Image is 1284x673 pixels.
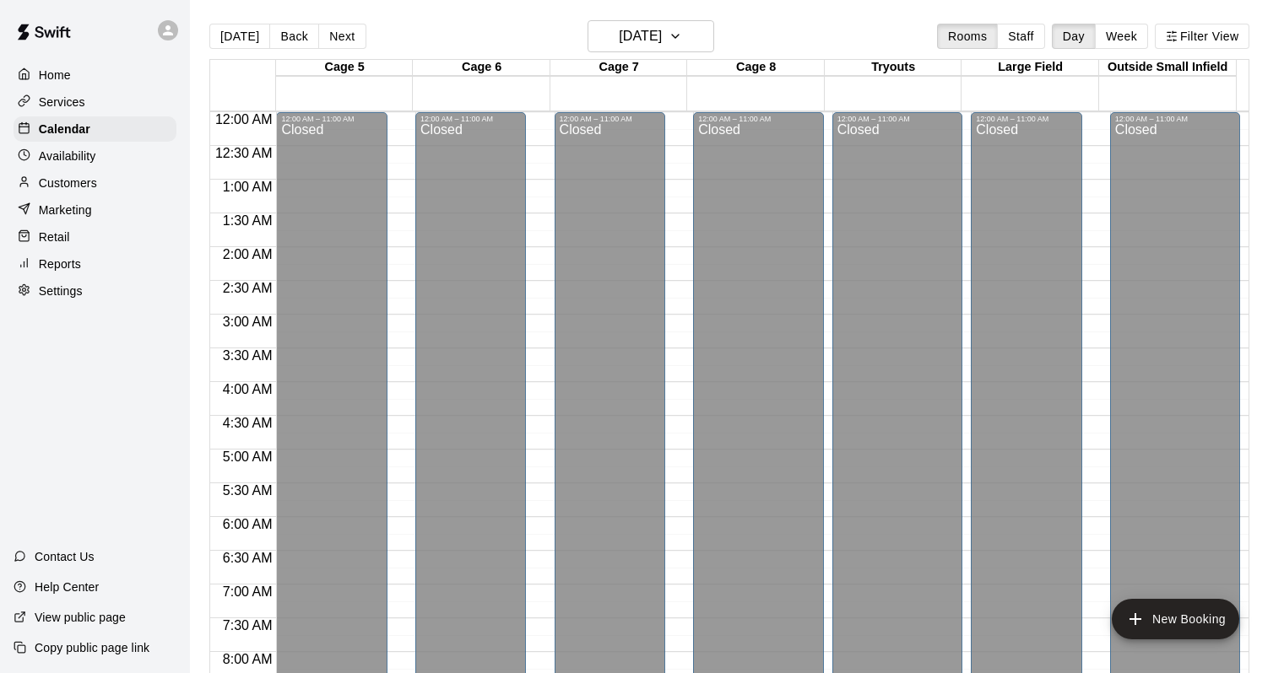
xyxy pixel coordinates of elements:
a: Settings [14,278,176,304]
button: Day [1052,24,1096,49]
div: Cage 7 [550,60,688,76]
div: Cage 8 [687,60,825,76]
a: Home [14,62,176,88]
button: Back [269,24,319,49]
span: 4:00 AM [219,382,277,396]
span: 6:30 AM [219,551,277,565]
p: Copy public page link [35,639,149,656]
a: Calendar [14,116,176,142]
p: Reports [39,256,81,272]
span: 7:00 AM [219,584,277,599]
span: 5:30 AM [219,483,277,498]
p: Calendar [39,121,90,137]
button: Staff [997,24,1045,49]
h6: [DATE] [619,24,662,48]
p: Marketing [39,202,92,218]
p: Customers [39,175,97,191]
span: 5:00 AM [219,450,277,464]
span: 1:00 AM [219,180,277,194]
p: Contact Us [35,548,95,565]
span: 8:00 AM [219,652,277,666]
p: Settings [39,283,83,299]
a: Reports [14,251,176,277]
div: 12:00 AM – 11:00 AM [837,115,958,123]
div: Large Field [962,60,1099,76]
span: 12:00 AM [211,112,277,127]
a: Customers [14,170,176,196]
a: Retail [14,224,176,250]
p: Retail [39,229,70,245]
button: Filter View [1155,24,1249,49]
div: Tryouts [825,60,962,76]
span: 7:30 AM [219,618,277,633]
div: 12:00 AM – 11:00 AM [420,115,521,123]
div: 12:00 AM – 11:00 AM [281,115,382,123]
p: Services [39,94,85,110]
div: 12:00 AM – 11:00 AM [698,115,819,123]
p: Help Center [35,579,99,595]
p: Home [39,67,71,83]
a: Availability [14,143,176,169]
div: 12:00 AM – 11:00 AM [560,115,660,123]
span: 12:30 AM [211,146,277,160]
button: [DATE] [588,20,714,52]
span: 3:30 AM [219,348,277,363]
a: Marketing [14,197,176,223]
button: Rooms [937,24,998,49]
p: Availability [39,148,96,164]
button: [DATE] [209,24,270,49]
button: Week [1095,24,1148,49]
span: 3:00 AM [219,315,277,329]
div: 12:00 AM – 11:00 AM [1115,115,1236,123]
button: Next [318,24,366,49]
button: add [1112,599,1239,639]
div: 12:00 AM – 11:00 AM [976,115,1076,123]
div: Cage 5 [276,60,414,76]
div: Outside Small Infield [1099,60,1237,76]
span: 2:30 AM [219,281,277,295]
span: 6:00 AM [219,517,277,531]
span: 1:30 AM [219,213,277,228]
span: 4:30 AM [219,416,277,430]
a: Services [14,89,176,115]
div: Cage 6 [413,60,550,76]
p: View public page [35,609,126,626]
span: 2:00 AM [219,247,277,261]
